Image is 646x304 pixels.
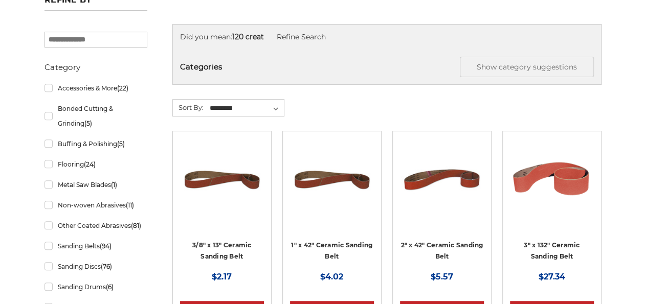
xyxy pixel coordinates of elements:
[84,120,92,127] span: (5)
[117,140,125,148] span: (5)
[212,272,232,282] span: $2.17
[44,237,147,255] a: Sanding Belts(94)
[131,222,141,229] span: (81)
[180,138,264,222] a: 3/8" x 13" Ceramic File Belt
[44,258,147,275] a: Sanding Discs(76)
[510,138,594,222] a: 3" x 132" Ceramic Sanding Belt
[400,241,483,261] a: 2" x 42" Ceramic Sanding Belt
[431,272,453,282] span: $5.57
[44,79,147,97] a: Accessories & More(22)
[106,283,114,291] span: (6)
[84,160,96,168] span: (24)
[180,32,594,42] div: Did you mean:
[117,84,128,92] span: (22)
[111,181,117,189] span: (1)
[44,155,147,173] a: Flooring(24)
[400,138,484,222] a: 2" x 42" Sanding Belt - Ceramic
[208,101,284,116] select: Sort By:
[192,241,252,261] a: 3/8" x 13" Ceramic Sanding Belt
[126,201,134,209] span: (11)
[44,61,147,74] h5: Category
[460,57,594,77] button: Show category suggestions
[511,138,593,220] img: 3" x 132" Ceramic Sanding Belt
[291,138,373,220] img: 1" x 42" Ceramic Belt
[44,135,147,153] a: Buffing & Polishing(5)
[180,57,594,77] h5: Categories
[44,217,147,235] a: Other Coated Abrasives(81)
[44,278,147,296] a: Sanding Drums(6)
[44,196,147,214] a: Non-woven Abrasives(11)
[101,263,112,270] span: (76)
[401,138,483,220] img: 2" x 42" Sanding Belt - Ceramic
[44,100,147,132] a: Bonded Cutting & Grinding(5)
[290,138,374,222] a: 1" x 42" Ceramic Belt
[539,272,565,282] span: $27.34
[181,138,263,220] img: 3/8" x 13" Ceramic File Belt
[277,32,326,41] a: Refine Search
[291,241,372,261] a: 1" x 42" Ceramic Sanding Belt
[320,272,343,282] span: $4.02
[173,100,204,115] label: Sort By:
[100,242,112,250] span: (94)
[524,241,580,261] a: 3" x 132" Ceramic Sanding Belt
[44,176,147,194] a: Metal Saw Blades(1)
[232,32,264,41] strong: 120 creat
